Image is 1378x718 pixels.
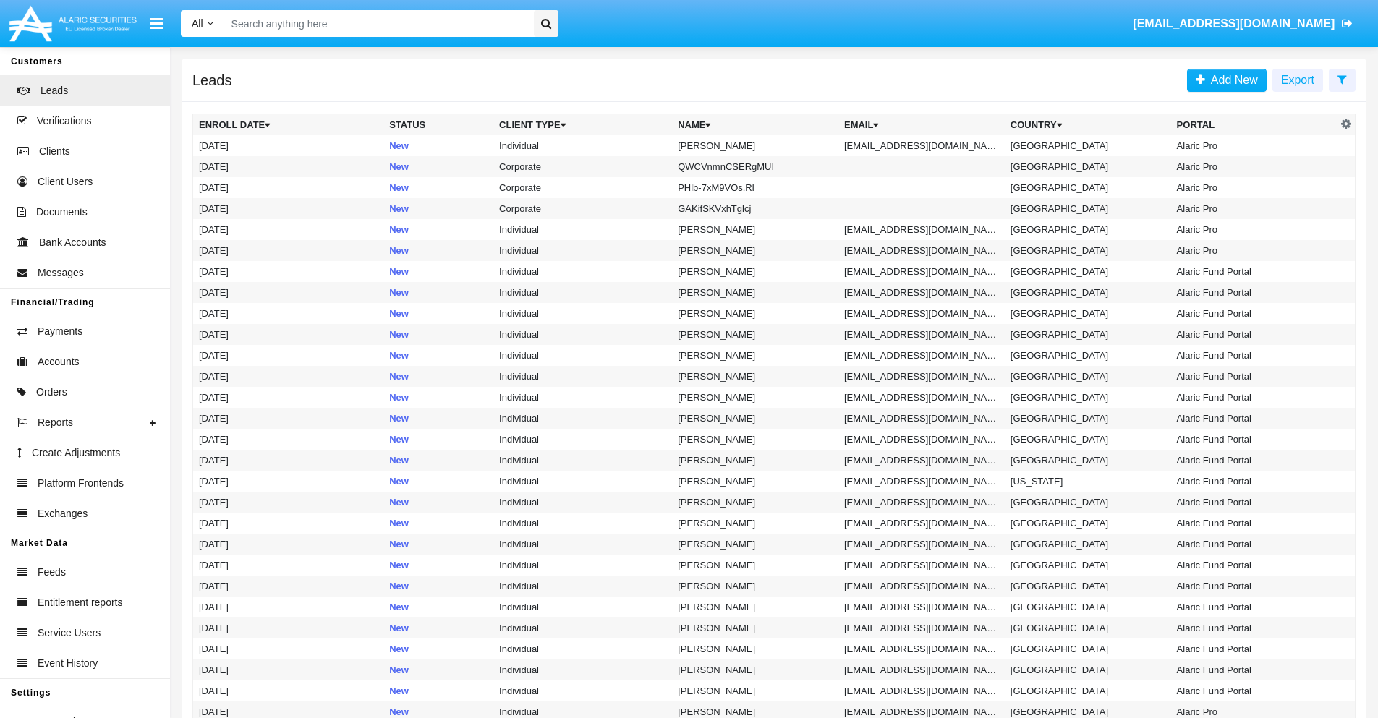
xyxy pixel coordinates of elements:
[193,555,384,576] td: [DATE]
[193,324,384,345] td: [DATE]
[1005,534,1171,555] td: [GEOGRAPHIC_DATA]
[672,387,838,408] td: [PERSON_NAME]
[193,240,384,261] td: [DATE]
[39,144,70,159] span: Clients
[383,555,493,576] td: New
[493,408,672,429] td: Individual
[838,345,1005,366] td: [EMAIL_ADDRESS][DOMAIN_NAME]
[672,429,838,450] td: [PERSON_NAME]
[193,492,384,513] td: [DATE]
[193,303,384,324] td: [DATE]
[672,492,838,513] td: [PERSON_NAME]
[36,205,88,220] span: Documents
[1171,240,1337,261] td: Alaric Pro
[383,576,493,597] td: New
[1005,198,1171,219] td: [GEOGRAPHIC_DATA]
[1171,387,1337,408] td: Alaric Fund Portal
[7,2,139,45] img: Logo image
[838,534,1005,555] td: [EMAIL_ADDRESS][DOMAIN_NAME]
[1005,177,1171,198] td: [GEOGRAPHIC_DATA]
[383,219,493,240] td: New
[1171,680,1337,701] td: Alaric Fund Portal
[493,659,672,680] td: Individual
[38,415,73,430] span: Reports
[672,450,838,471] td: [PERSON_NAME]
[1005,366,1171,387] td: [GEOGRAPHIC_DATA]
[1171,135,1337,156] td: Alaric Pro
[193,659,384,680] td: [DATE]
[193,198,384,219] td: [DATE]
[493,597,672,617] td: Individual
[38,265,84,281] span: Messages
[37,114,91,129] span: Verifications
[493,513,672,534] td: Individual
[383,429,493,450] td: New
[1005,408,1171,429] td: [GEOGRAPHIC_DATA]
[193,450,384,471] td: [DATE]
[383,534,493,555] td: New
[1171,345,1337,366] td: Alaric Fund Portal
[1005,156,1171,177] td: [GEOGRAPHIC_DATA]
[38,506,88,521] span: Exchanges
[493,303,672,324] td: Individual
[1005,555,1171,576] td: [GEOGRAPHIC_DATA]
[1171,198,1337,219] td: Alaric Pro
[838,471,1005,492] td: [EMAIL_ADDRESS][DOMAIN_NAME]
[1281,74,1314,86] span: Export
[1126,4,1360,44] a: [EMAIL_ADDRESS][DOMAIN_NAME]
[493,492,672,513] td: Individual
[383,408,493,429] td: New
[838,387,1005,408] td: [EMAIL_ADDRESS][DOMAIN_NAME]
[838,303,1005,324] td: [EMAIL_ADDRESS][DOMAIN_NAME]
[1171,576,1337,597] td: Alaric Fund Portal
[383,638,493,659] td: New
[38,476,124,491] span: Platform Frontends
[838,408,1005,429] td: [EMAIL_ADDRESS][DOMAIN_NAME]
[493,324,672,345] td: Individual
[672,659,838,680] td: [PERSON_NAME]
[192,17,203,29] span: All
[838,114,1005,136] th: Email
[838,617,1005,638] td: [EMAIL_ADDRESS][DOMAIN_NAME]
[493,638,672,659] td: Individual
[493,282,672,303] td: Individual
[1005,597,1171,617] td: [GEOGRAPHIC_DATA]
[1171,324,1337,345] td: Alaric Fund Portal
[1005,429,1171,450] td: [GEOGRAPHIC_DATA]
[383,471,493,492] td: New
[1133,17,1335,30] span: [EMAIL_ADDRESS][DOMAIN_NAME]
[193,345,384,366] td: [DATE]
[224,10,529,37] input: Search
[672,680,838,701] td: [PERSON_NAME]
[672,597,838,617] td: [PERSON_NAME]
[1171,555,1337,576] td: Alaric Fund Portal
[1171,429,1337,450] td: Alaric Fund Portal
[193,177,384,198] td: [DATE]
[493,576,672,597] td: Individual
[672,408,838,429] td: [PERSON_NAME]
[383,282,493,303] td: New
[383,177,493,198] td: New
[1171,534,1337,555] td: Alaric Fund Portal
[1171,303,1337,324] td: Alaric Fund Portal
[672,240,838,261] td: [PERSON_NAME]
[1171,492,1337,513] td: Alaric Fund Portal
[383,303,493,324] td: New
[493,261,672,282] td: Individual
[493,471,672,492] td: Individual
[838,555,1005,576] td: [EMAIL_ADDRESS][DOMAIN_NAME]
[1171,114,1337,136] th: Portal
[32,445,120,461] span: Create Adjustments
[1005,261,1171,282] td: [GEOGRAPHIC_DATA]
[193,471,384,492] td: [DATE]
[672,638,838,659] td: [PERSON_NAME]
[1171,659,1337,680] td: Alaric Fund Portal
[493,135,672,156] td: Individual
[1171,366,1337,387] td: Alaric Fund Portal
[1171,638,1337,659] td: Alaric Fund Portal
[672,576,838,597] td: [PERSON_NAME]
[1005,387,1171,408] td: [GEOGRAPHIC_DATA]
[1171,471,1337,492] td: Alaric Fund Portal
[193,387,384,408] td: [DATE]
[493,617,672,638] td: Individual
